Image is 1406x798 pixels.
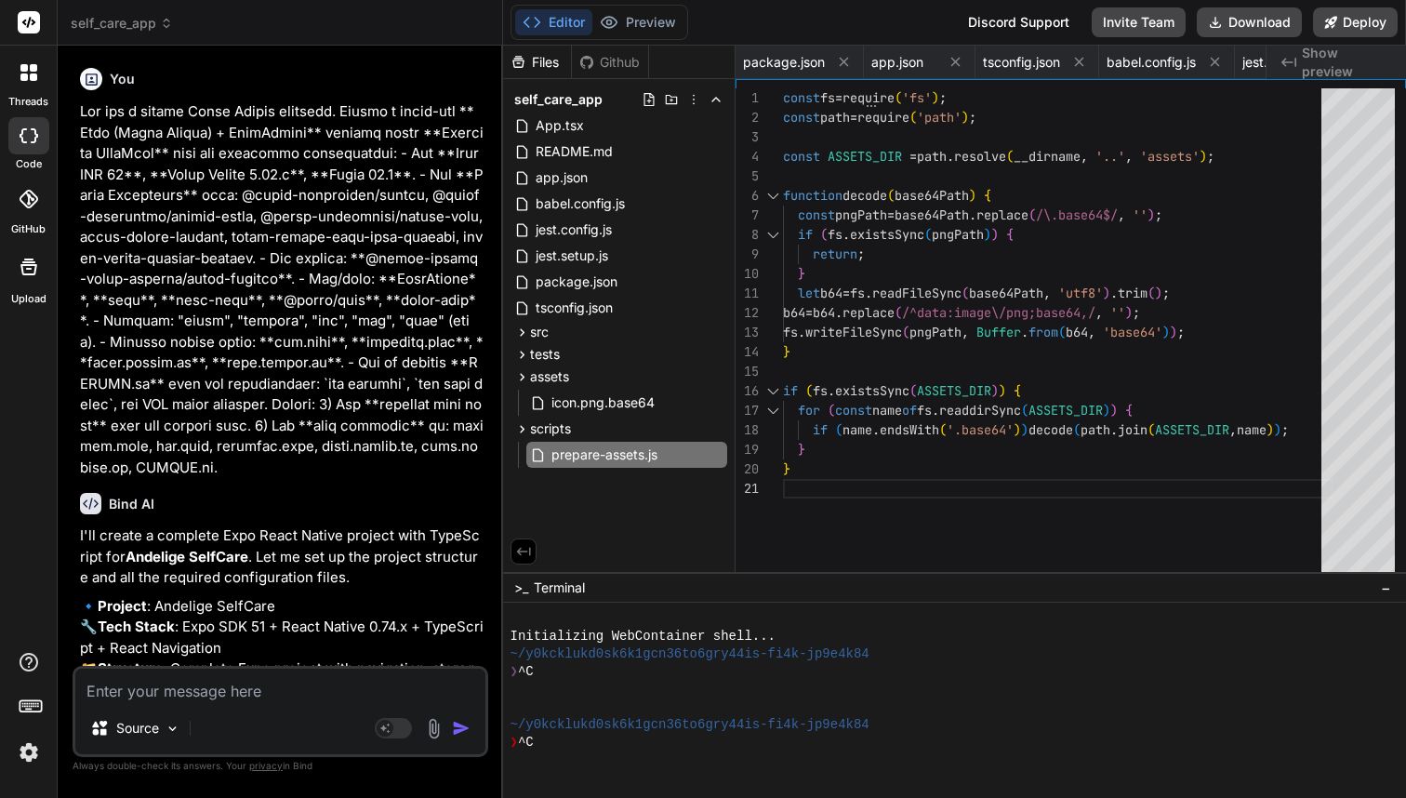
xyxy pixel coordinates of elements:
div: 18 [736,420,759,440]
span: app.json [534,166,590,189]
p: Always double-check its answers. Your in Bind [73,757,488,775]
span: Terminal [534,579,585,597]
span: ~/y0kcklukd0sk6k1gcn36to6gry44is-fi4k-jp9e4k84 [511,716,869,734]
span: ) [1267,421,1274,438]
span: join [1118,421,1147,438]
span: ( [895,89,902,106]
span: . [872,421,880,438]
div: 20 [736,459,759,479]
div: Click to collapse the range. [761,225,785,245]
span: writeFileSync [805,324,902,340]
span: tests [530,345,560,364]
img: settings [13,737,45,768]
span: fs [813,382,828,399]
p: Source [116,719,159,738]
span: name [842,421,872,438]
span: 'fs' [902,89,932,106]
div: 6 [736,186,759,206]
span: ( [1021,402,1028,419]
span: ; [1207,148,1214,165]
span: README.md [534,140,615,163]
span: require [857,109,909,126]
span: { [984,187,991,204]
span: 'utf8' [1058,285,1103,301]
div: 2 [736,108,759,127]
span: ( [962,285,969,301]
span: path [917,148,947,165]
span: '..' [1095,148,1125,165]
span: . [835,304,842,321]
span: from [1028,324,1058,340]
span: ❯ [511,663,518,681]
span: ) [932,89,939,106]
label: Upload [11,291,46,307]
div: Discord Support [957,7,1081,37]
span: Show preview [1302,44,1391,81]
span: fs [783,324,798,340]
span: App.tsx [534,114,586,137]
span: ( [1028,206,1036,223]
span: . [947,148,954,165]
span: fs [828,226,842,243]
span: = [909,148,917,165]
span: ; [1281,421,1289,438]
span: ( [1006,148,1014,165]
span: for [798,402,820,419]
span: ❯ [511,734,518,751]
span: ( [887,187,895,204]
span: ( [909,382,917,399]
div: Click to collapse the range. [761,381,785,401]
span: self_care_app [514,90,603,109]
span: let [798,285,820,301]
button: Editor [515,9,592,35]
span: __dirname [1014,148,1081,165]
span: . [865,285,872,301]
span: const [783,148,820,165]
button: Deploy [1313,7,1398,37]
span: app.json [871,53,923,72]
span: ( [835,421,842,438]
span: ASSETS_DIR [1028,402,1103,419]
span: { [1125,402,1133,419]
strong: Project [98,597,147,615]
span: self_care_app [71,14,173,33]
span: fs [850,285,865,301]
span: ) [1125,304,1133,321]
span: } [783,343,790,360]
span: babel.config.js [1107,53,1196,72]
span: ) [1274,421,1281,438]
span: b64 [820,285,842,301]
span: ( [805,382,813,399]
span: if [798,226,813,243]
span: . [1021,324,1028,340]
span: /^data:image\/png;base64,/ [902,304,1095,321]
p: 🔹 : Andelige SelfCare 🔧 : Expo SDK 51 + React Native 0.74.x + TypeScript + React Navigation 📁 : C... [80,596,484,701]
span: 'base64' [1103,324,1162,340]
span: b64 [783,304,805,321]
span: name [872,402,902,419]
span: ( [895,304,902,321]
span: b64 [1066,324,1088,340]
span: , [1088,324,1095,340]
strong: Tech Stack [98,618,175,635]
strong: Structure [98,659,163,677]
span: existsSync [850,226,924,243]
span: ( [820,226,828,243]
span: require [842,89,895,106]
span: , [1118,206,1125,223]
span: ) [984,226,991,243]
div: 13 [736,323,759,342]
div: 10 [736,264,759,284]
span: ( [1147,421,1155,438]
span: { [1006,226,1014,243]
span: = [850,109,857,126]
span: } [798,441,805,458]
span: jest.config.js [534,219,614,241]
div: 3 [736,127,759,147]
span: of [902,402,917,419]
span: jest.config.js [1242,53,1319,72]
div: 5 [736,166,759,186]
span: } [798,265,805,282]
strong: Andelige SelfCare [126,548,248,565]
span: ) [1110,402,1118,419]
